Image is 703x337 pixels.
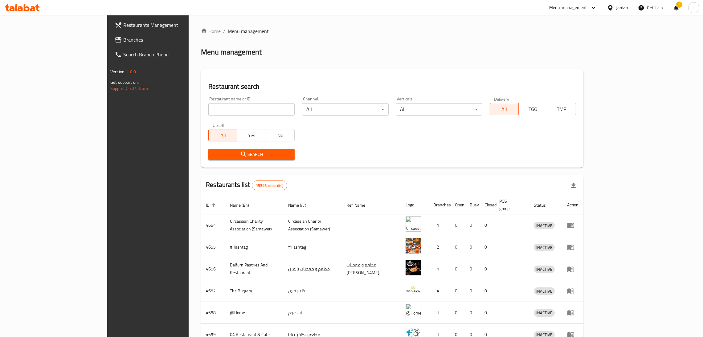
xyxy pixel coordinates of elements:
[428,196,450,214] th: Branches
[213,151,290,158] span: Search
[283,236,341,258] td: #Hashtag
[567,287,578,294] div: Menu
[225,236,283,258] td: #Hashtag
[406,216,421,232] img: ​Circassian ​Charity ​Association​ (Samawer)
[123,51,220,58] span: Search Branch Phone
[480,214,494,236] td: 0
[534,266,555,273] span: INACTIVE
[465,236,480,258] td: 0
[428,302,450,324] td: 1
[465,280,480,302] td: 0
[406,238,421,254] img: #Hashtag
[201,27,583,35] nav: breadcrumb
[225,214,283,236] td: ​Circassian ​Charity ​Association​ (Samawer)
[240,131,264,140] span: Yes
[123,36,220,43] span: Branches
[346,201,373,209] span: Ref. Name
[406,260,421,275] img: Belfurn Pastries And Restaurant
[450,236,465,258] td: 0
[208,103,295,116] input: Search for restaurant name or ID..
[616,4,628,11] div: Jordan
[428,214,450,236] td: 1
[534,222,555,229] span: INACTIVE
[534,288,555,295] span: INACTIVE
[494,97,509,101] label: Delivery
[237,129,266,141] button: Yes
[549,4,587,11] div: Menu-management
[480,196,494,214] th: Closed
[518,103,547,115] button: TGO
[450,258,465,280] td: 0
[225,258,283,280] td: Belfurn Pastries And Restaurant
[534,287,555,295] div: INACTIVE
[567,221,578,229] div: Menu
[123,21,220,29] span: Restaurants Management
[110,18,225,32] a: Restaurants Management
[288,201,314,209] span: Name (Ar)
[480,258,494,280] td: 0
[110,68,125,76] span: Version:
[534,309,555,316] span: INACTIVE
[206,201,218,209] span: ID
[428,280,450,302] td: 4
[693,4,695,11] span: L
[490,103,519,115] button: All
[230,201,257,209] span: Name (En)
[465,258,480,280] td: 0
[228,27,269,35] span: Menu management
[562,196,583,214] th: Action
[465,196,480,214] th: Busy
[211,131,235,140] span: All
[208,129,237,141] button: All
[465,214,480,236] td: 0
[480,280,494,302] td: 0
[208,82,576,91] h2: Restaurant search
[450,214,465,236] td: 0
[566,178,581,193] div: Export file
[534,309,555,317] div: INACTIVE
[450,280,465,302] td: 0
[225,280,283,302] td: The Burgery
[110,78,139,86] span: Get support on:
[406,304,421,319] img: @Home
[283,280,341,302] td: ذا بيرجري
[499,197,521,212] span: POS group
[480,302,494,324] td: 0
[283,214,341,236] td: ​Circassian ​Charity ​Association​ (Samawer)
[126,68,136,76] span: 1.0.0
[213,123,224,127] label: Upsell
[341,258,401,280] td: مطعم و معجنات [PERSON_NAME]
[268,131,292,140] span: No
[534,201,554,209] span: Status
[480,236,494,258] td: 0
[547,103,576,115] button: TMP
[465,302,480,324] td: 0
[283,258,341,280] td: مطعم و معجنات بالفرن
[252,181,287,190] div: Total records count
[428,236,450,258] td: 2
[450,302,465,324] td: 0
[396,103,482,116] div: All
[283,302,341,324] td: آت هوم
[266,129,295,141] button: No
[206,180,287,190] h2: Restaurants list
[225,302,283,324] td: @Home
[201,47,262,57] h2: Menu management
[110,47,225,62] a: Search Branch Phone
[567,309,578,316] div: Menu
[110,84,149,92] a: Support.OpsPlatform
[567,243,578,251] div: Menu
[302,103,388,116] div: All
[208,149,295,160] button: Search
[567,265,578,273] div: Menu
[252,183,287,189] span: 15343 record(s)
[521,105,545,114] span: TGO
[450,196,465,214] th: Open
[493,105,516,114] span: All
[110,32,225,47] a: Branches
[406,282,421,297] img: The Burgery
[534,244,555,251] span: INACTIVE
